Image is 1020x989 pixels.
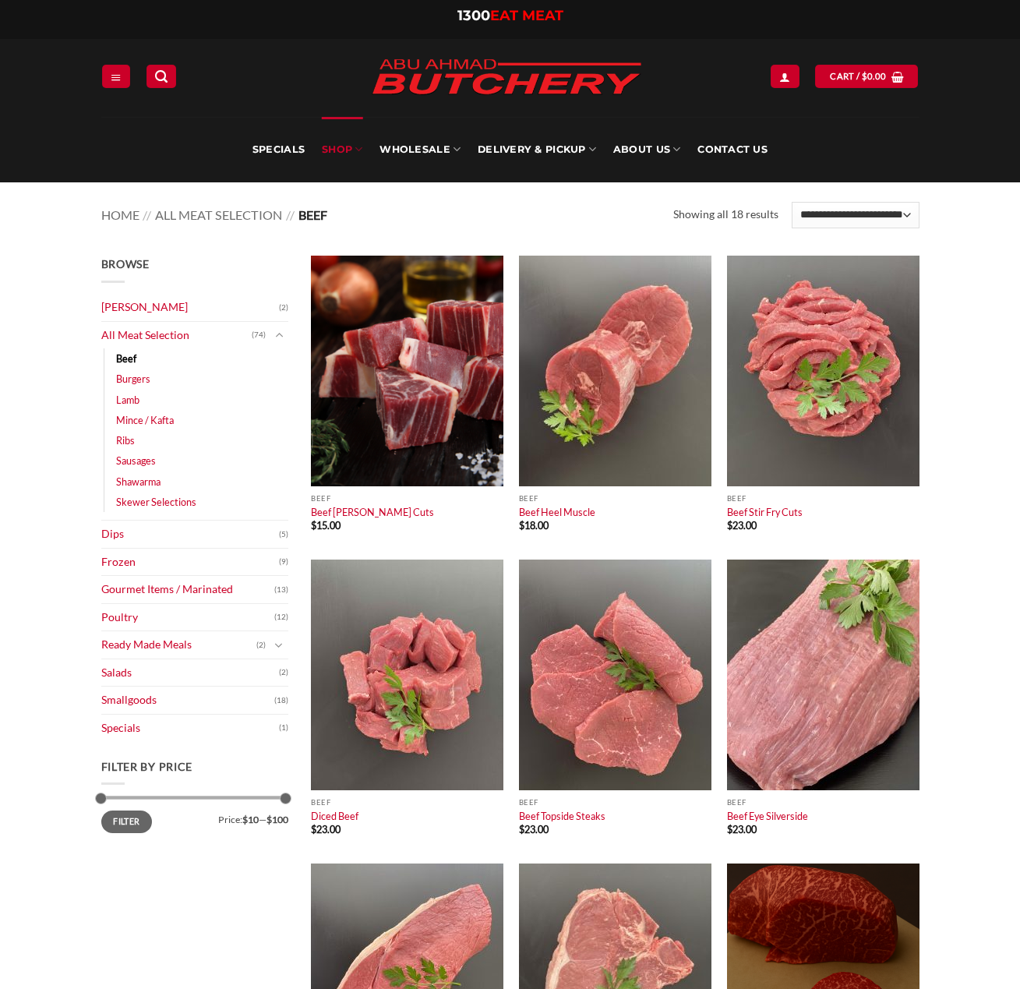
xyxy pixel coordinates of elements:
[286,207,295,222] span: //
[101,811,153,832] button: Filter
[311,560,503,790] img: Diced Beef
[101,631,256,659] a: Ready Made Meals
[155,207,282,222] a: All Meat Selection
[274,606,288,629] span: (12)
[613,117,680,182] a: About Us
[519,810,605,822] a: Beef Topside Steaks
[116,492,196,512] a: Skewer Selections
[519,823,524,835] span: $
[358,48,655,108] img: Abu Ahmad Butchery
[101,322,252,349] a: All Meat Selection
[242,814,259,825] span: $10
[266,814,288,825] span: $100
[256,634,266,657] span: (2)
[143,207,151,222] span: //
[270,327,288,344] button: Toggle
[815,65,918,87] a: View cart
[519,519,524,532] span: $
[274,578,288,602] span: (13)
[727,810,808,822] a: Beef Eye Silverside
[311,823,316,835] span: $
[478,117,596,182] a: Delivery & Pickup
[830,69,886,83] span: Cart /
[311,519,316,532] span: $
[101,659,279,687] a: Salads
[279,523,288,546] span: (5)
[862,71,887,81] bdi: 0.00
[792,202,919,228] select: Shop order
[102,65,130,87] a: Menu
[727,519,757,532] bdi: 23.00
[457,7,490,24] span: 1300
[519,519,549,532] bdi: 18.00
[252,117,305,182] a: Specials
[101,576,274,603] a: Gourmet Items / Marinated
[727,494,919,503] p: Beef
[279,716,288,740] span: (1)
[270,637,288,654] button: Toggle
[298,207,327,222] span: Beef
[101,604,274,631] a: Poultry
[279,661,288,684] span: (2)
[457,7,563,24] a: 1300EAT MEAT
[771,65,799,87] a: Login
[279,296,288,320] span: (2)
[519,256,711,486] img: Beef Heel Muscle
[490,7,563,24] span: EAT MEAT
[519,560,711,790] img: Beef Topside Steaks
[673,206,778,224] p: Showing all 18 results
[322,117,362,182] a: SHOP
[311,823,341,835] bdi: 23.00
[101,294,279,321] a: [PERSON_NAME]
[727,823,757,835] bdi: 23.00
[101,257,150,270] span: Browse
[311,810,358,822] a: Diced Beef
[727,519,732,532] span: $
[116,450,156,471] a: Sausages
[101,521,279,548] a: Dips
[727,560,919,790] img: Beef Eye Silverside
[101,549,279,576] a: Frozen
[116,348,136,369] a: Beef
[101,687,274,714] a: Smallgoods
[116,430,135,450] a: Ribs
[519,798,711,807] p: Beef
[311,494,503,503] p: Beef
[519,494,711,503] p: Beef
[116,472,161,492] a: Shawarma
[862,69,867,83] span: $
[101,715,279,742] a: Specials
[727,798,919,807] p: Beef
[274,689,288,712] span: (18)
[116,369,150,389] a: Burgers
[727,823,732,835] span: $
[727,506,803,518] a: Beef Stir Fry Cuts
[311,798,503,807] p: Beef
[727,256,919,486] img: Beef Stir Fry Cuts
[697,117,768,182] a: Contact Us
[116,390,139,410] a: Lamb
[116,410,174,430] a: Mince / Kafta
[311,519,341,532] bdi: 15.00
[279,550,288,574] span: (9)
[252,323,266,347] span: (74)
[379,117,461,182] a: Wholesale
[311,506,434,518] a: Beef [PERSON_NAME] Cuts
[519,506,595,518] a: Beef Heel Muscle
[146,65,176,87] a: Search
[101,207,139,222] a: Home
[101,811,288,825] div: Price: —
[519,823,549,835] bdi: 23.00
[101,760,193,773] span: Filter by price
